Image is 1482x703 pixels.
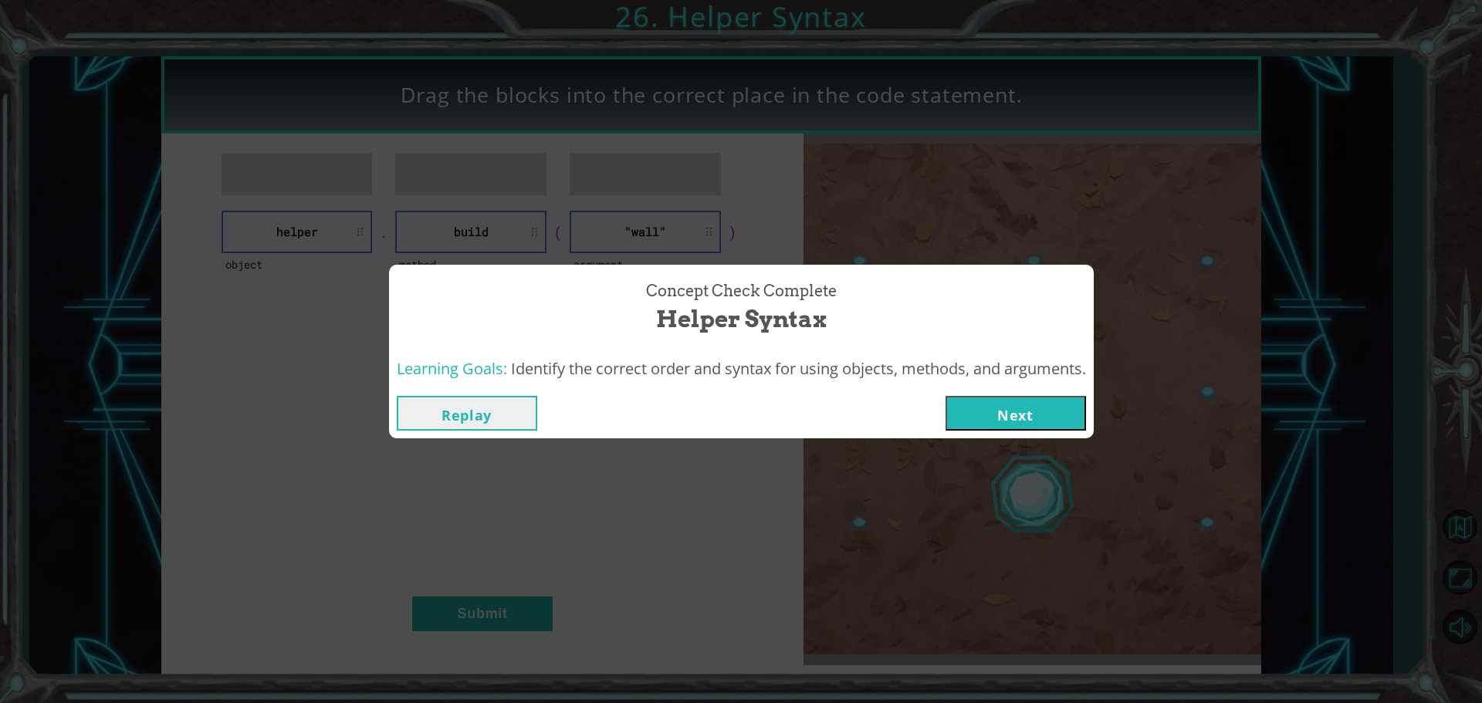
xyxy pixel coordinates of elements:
[397,396,537,431] button: Replay
[646,280,837,302] span: Concept Check Complete
[397,358,507,379] span: Learning Goals:
[946,396,1086,431] button: Next
[656,302,827,336] span: Helper Syntax
[511,358,1086,379] span: Identify the correct order and syntax for using objects, methods, and arguments.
